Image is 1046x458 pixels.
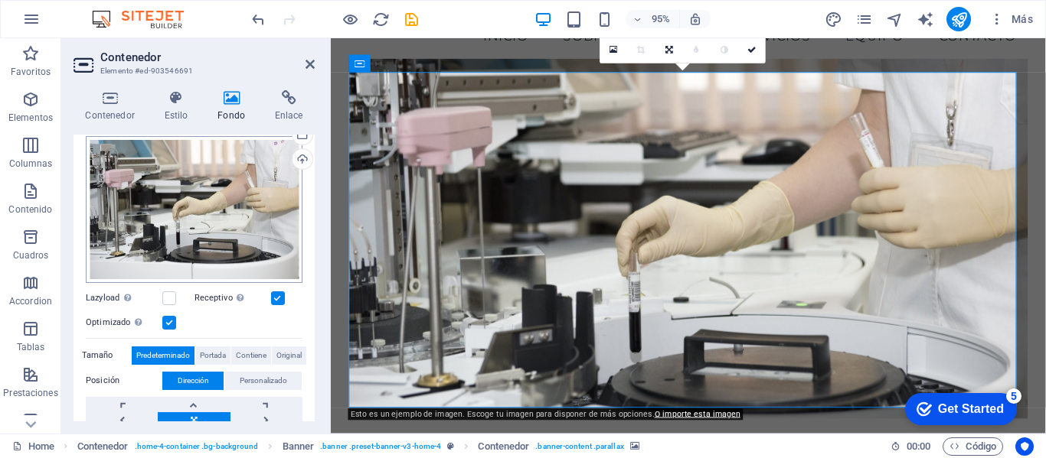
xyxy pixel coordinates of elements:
[372,11,390,28] i: Volver a cargar página
[86,136,302,283] div: home-services-lab.jpeg
[403,11,420,28] i: Guardar (Ctrl+S)
[885,10,904,28] button: navigator
[240,372,287,390] span: Personalizado
[825,11,842,28] i: Diseño (Ctrl+Alt+Y)
[17,341,45,353] p: Tablas
[195,346,230,365] button: Portada
[200,346,226,365] span: Portada
[600,36,628,63] a: Selecciona archivos del administrador de archivos, de la galería de fotos o carga archivo(s)
[683,36,711,63] a: Desenfoque
[402,10,420,28] button: save
[9,158,53,170] p: Columnas
[320,437,441,456] span: . banner .preset-banner-v3-home-4
[983,7,1039,31] button: Más
[194,289,271,307] label: Receptivo
[628,36,655,63] a: Modo de recorte
[348,408,743,420] div: Esto es un ejemplo de imagen. Escoge tu imagen para disponer de más opciones.
[206,90,263,122] h4: Fondo
[649,10,673,28] h6: 95%
[447,442,454,450] i: Este elemento es un preajuste personalizable
[100,50,315,64] h2: Contenedor
[231,346,271,365] button: Contiene
[135,437,259,456] span: . home-4-container .bg-background
[8,203,52,216] p: Contenido
[950,437,996,456] span: Código
[907,437,930,456] span: 00 00
[113,3,129,18] div: 5
[12,437,54,456] a: Haz clic para cancelar la selección y doble clic para abrir páginas
[1015,437,1034,456] button: Usercentrics
[77,437,129,456] span: Haz clic para seleccionar y doble clic para editar
[12,8,124,40] div: Get Started 5 items remaining, 0% complete
[917,440,920,452] span: :
[82,346,132,365] label: Tamaño
[152,90,206,122] h4: Estilo
[132,346,194,365] button: Predeterminado
[263,90,315,122] h4: Enlace
[178,372,209,390] span: Dirección
[886,11,904,28] i: Navegador
[8,112,53,124] p: Elementos
[855,10,873,28] button: pages
[891,437,931,456] h6: Tiempo de la sesión
[943,437,1003,456] button: Código
[917,11,934,28] i: AI Writer
[950,11,968,28] i: Publicar
[11,66,51,78] p: Favoritos
[371,10,390,28] button: reload
[74,90,152,122] h4: Contenedor
[276,346,302,365] span: Original
[236,346,266,365] span: Contiene
[86,289,162,307] label: Lazyload
[711,36,738,63] a: Escala de grises
[626,10,680,28] button: 95%
[162,372,224,390] button: Dirección
[989,11,1033,27] span: Más
[478,437,529,456] span: Haz clic para seleccionar y doble clic para editar
[77,437,639,456] nav: breadcrumb
[88,10,203,28] img: Editor Logo
[9,295,52,307] p: Accordion
[3,387,57,399] p: Prestaciones
[824,10,842,28] button: design
[224,372,302,390] button: Personalizado
[13,249,49,261] p: Cuadros
[86,313,162,332] label: Optimizado
[655,409,740,418] a: O importe esta imagen
[630,442,639,450] i: Este elemento contiene un fondo
[45,17,111,31] div: Get Started
[249,10,267,28] button: undo
[250,11,267,28] i: Deshacer: Eliminar elementos (Ctrl+Z)
[688,12,702,26] i: Al redimensionar, ajustar el nivel de zoom automáticamente para ajustarse al dispositivo elegido.
[946,7,971,31] button: publish
[272,346,306,365] button: Original
[855,11,873,28] i: Páginas (Ctrl+Alt+S)
[916,10,934,28] button: text_generator
[535,437,623,456] span: . banner-content .parallax
[100,64,284,78] h3: Elemento #ed-903546691
[136,346,190,365] span: Predeterminado
[283,437,315,456] span: Haz clic para seleccionar y doble clic para editar
[655,36,683,63] a: Cambiar orientación
[86,372,162,390] label: Posición
[738,36,766,63] a: Confirmar ( Ctrl ⏎ )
